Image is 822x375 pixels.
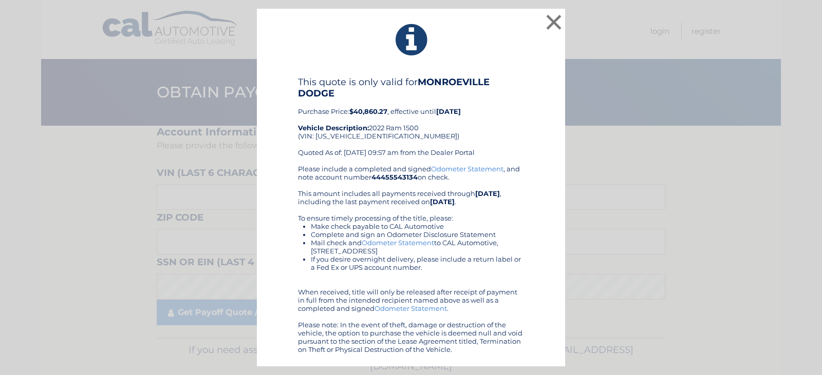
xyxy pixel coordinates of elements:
div: Please include a completed and signed , and note account number on check. This amount includes al... [298,165,524,353]
div: Purchase Price: , effective until 2022 Ram 1500 (VIN: [US_VEHICLE_IDENTIFICATION_NUMBER]) Quoted ... [298,76,524,165]
b: [DATE] [436,107,461,115]
b: MONROEVILLE DODGE [298,76,490,99]
b: [DATE] [430,198,455,206]
button: × [544,12,564,32]
li: Mail check and to CAL Automotive, [STREET_ADDRESS] [311,239,524,255]
strong: Vehicle Description: [298,124,369,132]
li: Complete and sign an Odometer Disclosure Statement [311,230,524,239]
a: Odometer Statement [431,165,503,173]
b: 44455543134 [371,173,418,181]
a: Odometer Statement [362,239,434,247]
a: Odometer Statement [375,304,447,312]
li: If you desire overnight delivery, please include a return label or a Fed Ex or UPS account number. [311,255,524,271]
b: [DATE] [475,189,500,198]
li: Make check payable to CAL Automotive [311,222,524,230]
h4: This quote is only valid for [298,76,524,99]
b: $40,860.27 [349,107,387,115]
